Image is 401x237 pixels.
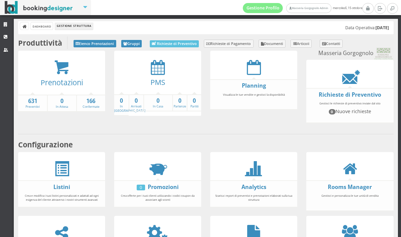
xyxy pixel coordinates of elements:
[187,97,201,109] a: 0Partiti
[18,38,62,48] b: Produttività
[18,97,47,109] a: 631Preventivi
[375,25,389,31] b: [DATE]
[173,97,187,109] a: 0Partenze
[306,98,393,121] div: Gestisci le richieste di preventivo inviate dal sito
[173,97,187,105] strong: 0
[77,97,105,105] strong: 166
[187,97,201,105] strong: 0
[137,185,145,190] div: 0
[328,183,372,191] a: Rooms Manager
[345,25,389,30] h5: Data Operativa:
[286,3,331,13] a: Masseria Gorgognolo Admin
[243,3,283,13] a: Gestione Profilo
[259,40,286,48] a: Documenti
[241,183,266,191] a: Analytics
[48,97,76,105] strong: 0
[121,40,142,47] a: Gruppi
[329,109,336,114] span: 0
[210,90,297,107] div: Visualizza le tue vendite e gestisci la disponibilità
[129,97,143,105] strong: 0
[18,191,105,204] div: Crea e modifica i tuoi listini personalizzati e adattali ad ogni esigenza del cliente attraverso ...
[243,3,362,13] span: mercoledì, 15 ottobre
[48,97,76,109] a: 0In Attesa
[150,77,165,87] a: PMS
[204,40,254,48] a: Richieste di Pagamento
[148,183,179,191] a: Promozioni
[114,97,145,113] a: 0In [GEOGRAPHIC_DATA]
[55,22,93,30] li: Gestione Struttura
[306,191,393,208] div: Gestisci e personalizza le tue unità di vendita
[114,97,129,105] strong: 0
[242,82,266,89] a: Planning
[291,40,312,48] a: Articoli
[144,97,172,105] strong: 0
[150,40,199,47] a: Richieste di Preventivo
[319,91,381,98] a: Richieste di Preventivo
[318,48,393,60] small: Masseria Gorgognolo
[41,78,83,87] a: Prenotazioni
[373,48,393,60] img: 0603869b585f11eeb13b0a069e529790.png
[114,191,201,204] div: Crea offerte per i tuoi clienti utilizzando i codici coupon da associare agli sconti
[144,97,172,109] a: 0In Casa
[31,22,53,30] a: Dashboard
[309,108,390,114] h4: Nuove richieste
[5,1,73,14] img: BookingDesigner.com
[129,97,143,109] a: 0Arrivati
[77,97,105,109] a: 166Confermate
[18,97,47,105] strong: 631
[210,191,297,204] div: Scarica i report di preventivi e prenotazioni elaborati sulla tua struttura
[74,40,116,47] a: Elenco Prenotazioni
[18,140,73,149] b: Configurazione
[53,183,70,191] a: Listini
[320,40,343,48] a: Contatti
